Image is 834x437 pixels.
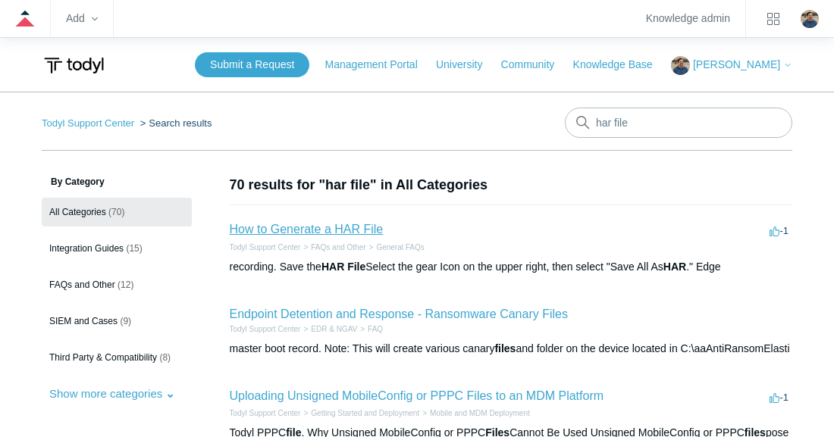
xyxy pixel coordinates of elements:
[66,14,98,23] zd-hc-trigger: Add
[663,261,686,273] em: HAR
[565,108,792,138] input: Search
[42,270,192,299] a: FAQs and Other (12)
[42,307,192,336] a: SIEM and Cases (9)
[357,323,383,335] li: FAQ
[230,409,301,417] a: Todyl Support Center
[366,242,425,253] li: General FAQs
[230,325,301,333] a: Todyl Support Center
[573,57,668,73] a: Knowledge Base
[770,225,789,236] span: -1
[42,343,192,372] a: Third Party & Compatibility (8)
[195,52,309,77] a: Submit a Request
[321,261,365,273] em: HAR File
[42,198,192,226] a: All Categories (70)
[801,10,819,28] img: user avatar
[325,57,433,73] a: Management Portal
[42,117,134,129] a: Todyl Support Center
[300,242,365,253] li: FAQs and Other
[801,10,819,28] zd-hc-trigger: Click your profile icon to open the profile menu
[230,341,793,357] div: master boot record. Note: This will create various canary and folder on the device located in C:\...
[430,409,530,417] a: Mobile and MDM Deployment
[230,223,384,236] a: How to Generate a HAR File
[42,234,192,263] a: Integration Guides (15)
[693,58,780,70] span: [PERSON_NAME]
[230,407,301,419] li: Todyl Support Center
[49,352,157,363] span: Third Party & Compatibility
[108,207,124,217] span: (70)
[646,14,730,23] a: Knowledge admin
[230,323,301,335] li: Todyl Support Center
[368,325,383,333] a: FAQ
[494,342,516,354] em: files
[376,243,424,251] a: General FAQs
[436,57,497,73] a: University
[42,175,192,189] h3: By Category
[159,352,171,363] span: (8)
[49,279,115,290] span: FAQs and Other
[230,243,301,251] a: Todyl Support Center
[230,242,301,253] li: Todyl Support Center
[137,117,212,129] li: Search results
[42,117,137,129] li: Todyl Support Center
[126,243,142,254] span: (15)
[300,323,357,335] li: EDR & NGAV
[300,407,419,419] li: Getting Started and Deployment
[770,392,789,403] span: -1
[230,259,793,275] div: recording. Save the Select the gear Icon on the upper right, then select "Save All As ." Edge
[230,307,568,320] a: Endpoint Detention and Response - Ransomware Canary Files
[42,52,106,80] img: Todyl Support Center Help Center home page
[671,56,792,75] button: [PERSON_NAME]
[49,243,124,254] span: Integration Guides
[49,207,106,217] span: All Categories
[42,379,183,407] button: Show more categories
[230,175,793,195] h1: 70 results for "har file" in All Categories
[419,407,530,419] li: Mobile and MDM Deployment
[230,389,604,402] a: Uploading Unsigned MobileConfig or PPPC Files to an MDM Platform
[118,279,133,290] span: (12)
[501,57,570,73] a: Community
[311,325,357,333] a: EDR & NGAV
[311,243,365,251] a: FAQs and Other
[311,409,419,417] a: Getting Started and Deployment
[49,316,118,326] span: SIEM and Cases
[120,316,131,326] span: (9)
